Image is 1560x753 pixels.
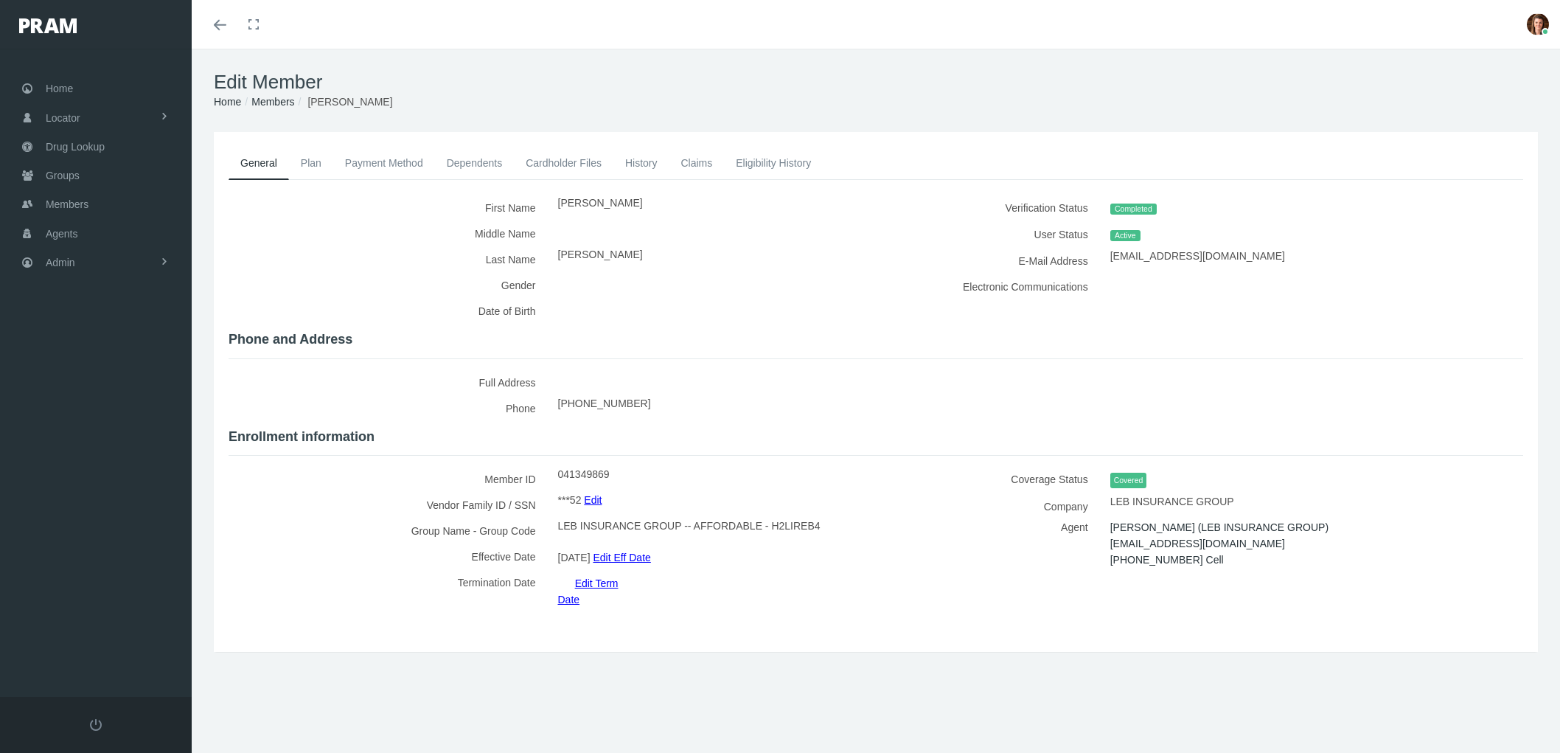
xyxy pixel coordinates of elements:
label: Gender [229,272,547,298]
span: Home [46,74,73,103]
label: E-Mail Address [887,248,1099,274]
a: General [229,147,289,180]
span: Drug Lookup [46,133,105,161]
a: Cardholder Files [514,147,613,179]
h1: Edit Member [214,71,1538,94]
label: Termination Date [229,569,547,608]
span: [EMAIL_ADDRESS][DOMAIN_NAME] [1110,245,1285,267]
label: Effective Date [229,544,547,569]
a: Plan [289,147,333,179]
a: Members [251,96,294,108]
a: History [613,147,669,179]
label: Coverage Status [887,466,1099,493]
label: Middle Name [229,221,547,246]
span: [PERSON_NAME] [307,96,392,108]
span: 041349869 [558,463,610,485]
a: Edit Eff Date [593,546,650,568]
a: Edit [584,489,602,510]
span: [PERSON_NAME] (LEB INSURANCE GROUP) [1110,516,1329,538]
span: LEB INSURANCE GROUP -- AFFORDABLE - H2LIREB4 [558,515,821,537]
label: Agent [887,519,1099,579]
span: Agents [46,220,78,248]
label: Electronic Communications [887,274,1099,299]
span: Covered [1110,473,1147,488]
a: Eligibility History [724,147,823,179]
span: [PERSON_NAME] [558,243,643,266]
label: Verification Status [887,195,1099,221]
h4: Phone and Address [229,332,1523,348]
img: S_Profile_Picture_677.PNG [1527,13,1549,35]
label: Member ID [229,466,547,492]
a: Edit Term Date [558,572,619,610]
label: Phone [229,395,547,421]
span: [PHONE_NUMBER] [558,392,651,414]
span: [DATE] [558,546,591,569]
a: Payment Method [333,147,435,179]
span: Groups [46,162,80,190]
a: Home [214,96,241,108]
label: Last Name [229,246,547,272]
span: [PHONE_NUMBER] Cell [1110,549,1224,571]
label: First Name [229,195,547,221]
span: [EMAIL_ADDRESS][DOMAIN_NAME] [1110,532,1285,555]
label: Vendor Family ID / SSN [229,492,547,518]
span: Completed [1110,204,1157,215]
span: Locator [46,104,80,132]
a: Dependents [435,147,515,179]
label: Group Name - Group Code [229,518,547,544]
label: Full Address [229,369,547,395]
img: PRAM_20_x_78.png [19,18,77,33]
span: Admin [46,249,75,277]
label: Company [887,493,1099,519]
span: LEB INSURANCE GROUP [1110,490,1234,513]
h4: Enrollment information [229,429,1523,445]
label: Date of Birth [229,298,547,324]
span: Active [1110,230,1141,242]
span: [PERSON_NAME] [558,192,643,214]
span: Members [46,190,88,218]
a: Claims [669,147,724,179]
label: User Status [887,221,1099,248]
